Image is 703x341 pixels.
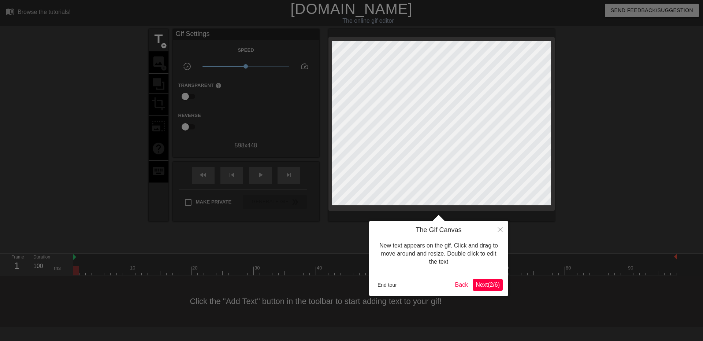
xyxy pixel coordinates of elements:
span: Next ( 2 / 6 ) [476,282,500,288]
button: End tour [375,279,400,290]
button: Close [492,221,508,238]
button: Next [473,279,503,291]
div: New text appears on the gif. Click and drag to move around and resize. Double click to edit the text [375,234,503,274]
button: Back [452,279,471,291]
h4: The Gif Canvas [375,226,503,234]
